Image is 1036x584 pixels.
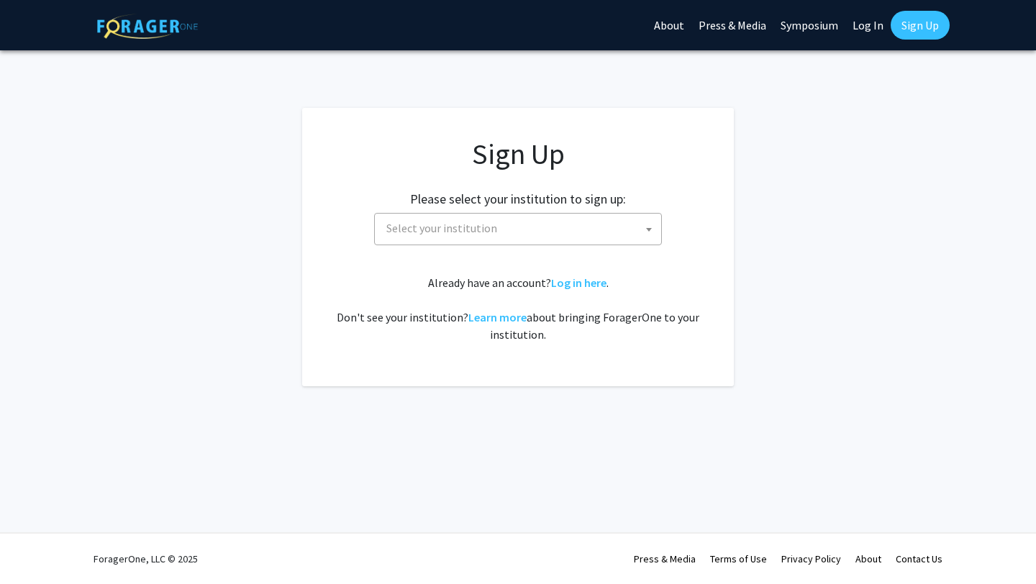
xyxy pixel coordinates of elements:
[855,552,881,565] a: About
[381,214,661,243] span: Select your institution
[374,213,662,245] span: Select your institution
[891,11,950,40] a: Sign Up
[386,221,497,235] span: Select your institution
[97,14,198,39] img: ForagerOne Logo
[468,310,527,324] a: Learn more about bringing ForagerOne to your institution
[410,191,626,207] h2: Please select your institution to sign up:
[331,274,705,343] div: Already have an account? . Don't see your institution? about bringing ForagerOne to your institut...
[551,275,606,290] a: Log in here
[710,552,767,565] a: Terms of Use
[94,534,198,584] div: ForagerOne, LLC © 2025
[634,552,696,565] a: Press & Media
[331,137,705,171] h1: Sign Up
[781,552,841,565] a: Privacy Policy
[896,552,942,565] a: Contact Us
